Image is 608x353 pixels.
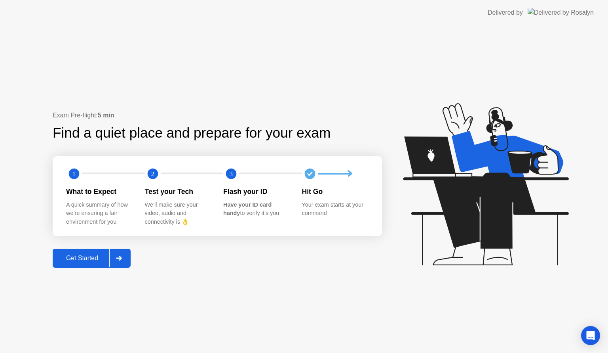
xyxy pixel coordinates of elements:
text: 3 [230,170,233,178]
div: Flash your ID [223,186,289,197]
div: What to Expect [66,186,132,197]
div: Delivered by [488,8,523,17]
button: Get Started [53,249,131,268]
div: Open Intercom Messenger [581,326,600,345]
div: Hit Go [302,186,368,197]
text: 2 [151,170,154,178]
div: A quick summary of how we’re ensuring a fair environment for you [66,201,132,226]
div: Test your Tech [145,186,211,197]
b: Have your ID card handy [223,201,272,217]
div: Your exam starts at your command [302,201,368,218]
b: 5 min [98,112,114,119]
div: Get Started [55,255,109,262]
div: Exam Pre-flight: [53,111,382,120]
text: 1 [72,170,76,178]
div: Find a quiet place and prepare for your exam [53,123,332,144]
img: Delivered by Rosalyn [528,8,594,17]
div: to verify it’s you [223,201,289,218]
div: We’ll make sure your video, audio and connectivity is 👌 [145,201,211,226]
